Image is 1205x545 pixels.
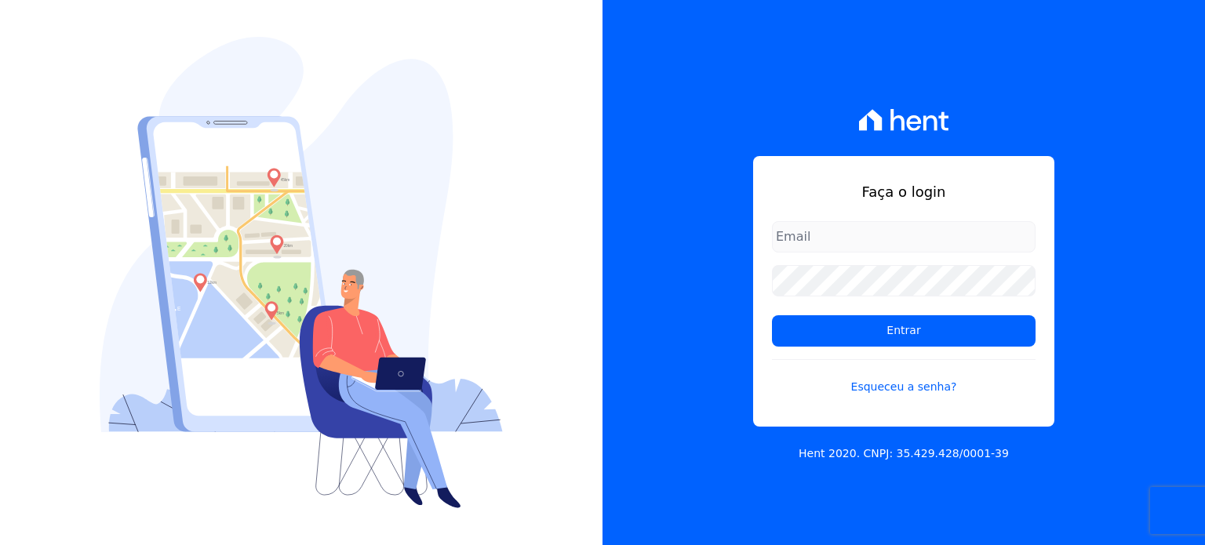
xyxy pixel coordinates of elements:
[772,359,1036,395] a: Esqueceu a senha?
[799,445,1009,462] p: Hent 2020. CNPJ: 35.429.428/0001-39
[100,37,503,508] img: Login
[772,181,1036,202] h1: Faça o login
[772,221,1036,253] input: Email
[772,315,1036,347] input: Entrar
